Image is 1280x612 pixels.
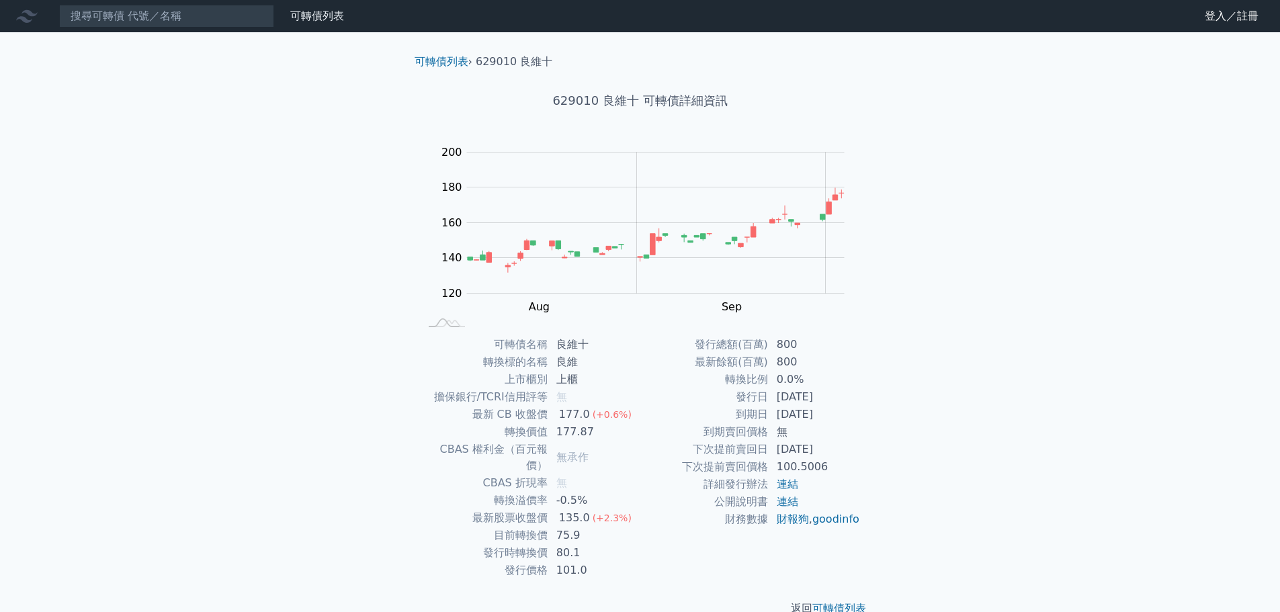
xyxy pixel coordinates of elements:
[640,371,769,388] td: 轉換比例
[420,423,548,441] td: 轉換價值
[420,353,548,371] td: 轉換標的名稱
[441,181,462,193] tspan: 180
[415,54,472,70] li: ›
[777,513,809,525] a: 財報狗
[415,55,468,68] a: 可轉債列表
[1194,5,1269,27] a: 登入／註冊
[593,409,632,420] span: (+0.6%)
[640,493,769,511] td: 公開說明書
[548,353,640,371] td: 良維
[769,336,861,353] td: 800
[769,371,861,388] td: 0.0%
[769,353,861,371] td: 800
[548,544,640,562] td: 80.1
[420,509,548,527] td: 最新股票收盤價
[476,54,552,70] li: 629010 良維十
[441,216,462,229] tspan: 160
[640,476,769,493] td: 詳細發行辦法
[640,388,769,406] td: 發行日
[548,562,640,579] td: 101.0
[769,423,861,441] td: 無
[640,336,769,353] td: 發行總額(百萬)
[441,251,462,264] tspan: 140
[420,562,548,579] td: 發行價格
[556,451,589,464] span: 無承作
[420,527,548,544] td: 目前轉換價
[529,300,550,313] tspan: Aug
[769,406,861,423] td: [DATE]
[556,406,593,423] div: 177.0
[548,492,640,509] td: -0.5%
[404,91,877,110] h1: 629010 良維十 可轉債詳細資訊
[640,406,769,423] td: 到期日
[640,441,769,458] td: 下次提前賣回日
[441,146,462,159] tspan: 200
[812,513,859,525] a: goodinfo
[640,511,769,528] td: 財務數據
[777,495,798,508] a: 連結
[593,513,632,523] span: (+2.3%)
[548,336,640,353] td: 良維十
[548,371,640,388] td: 上櫃
[769,441,861,458] td: [DATE]
[722,300,742,313] tspan: Sep
[556,476,567,489] span: 無
[420,406,548,423] td: 最新 CB 收盤價
[548,423,640,441] td: 177.87
[769,458,861,476] td: 100.5006
[290,9,344,22] a: 可轉債列表
[435,146,865,313] g: Chart
[420,336,548,353] td: 可轉債名稱
[556,390,567,403] span: 無
[420,544,548,562] td: 發行時轉換價
[640,353,769,371] td: 最新餘額(百萬)
[59,5,274,28] input: 搜尋可轉債 代號／名稱
[420,474,548,492] td: CBAS 折現率
[441,287,462,300] tspan: 120
[420,441,548,474] td: CBAS 權利金（百元報價）
[420,492,548,509] td: 轉換溢價率
[420,371,548,388] td: 上市櫃別
[640,458,769,476] td: 下次提前賣回價格
[777,478,798,490] a: 連結
[420,388,548,406] td: 擔保銀行/TCRI信用評等
[640,423,769,441] td: 到期賣回價格
[769,511,861,528] td: ,
[556,510,593,526] div: 135.0
[769,388,861,406] td: [DATE]
[548,527,640,544] td: 75.9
